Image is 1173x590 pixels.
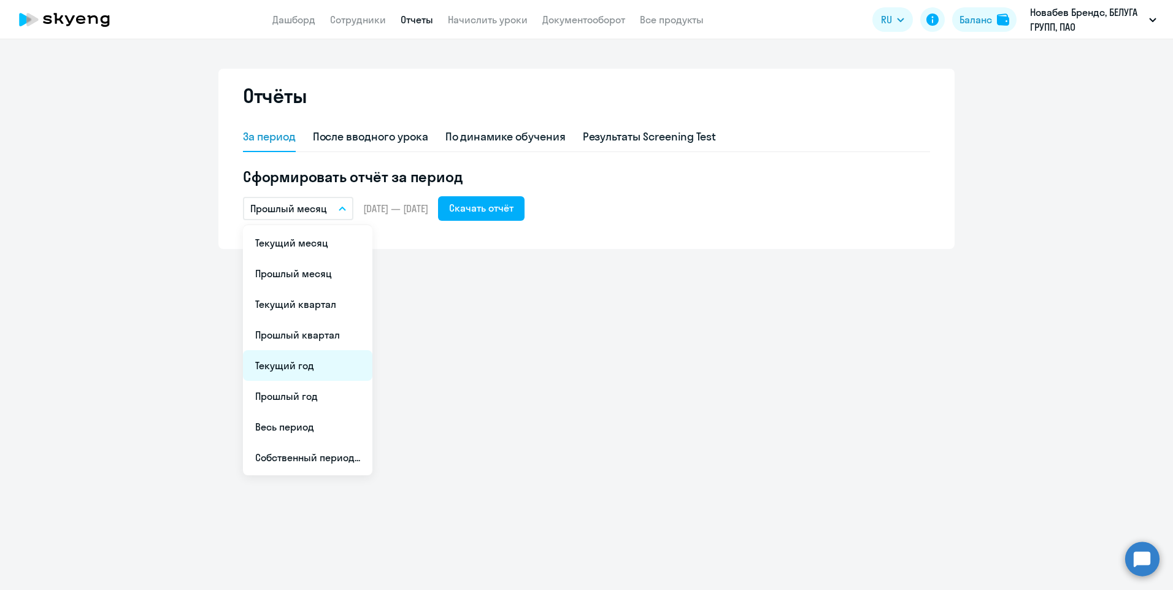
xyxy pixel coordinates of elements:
[272,13,315,26] a: Дашборд
[1024,5,1163,34] button: Новабев Брендс, БЕЛУГА ГРУПП, ПАО
[243,225,372,475] ul: RU
[542,13,625,26] a: Документооборот
[881,12,892,27] span: RU
[243,129,296,145] div: За период
[583,129,717,145] div: Результаты Screening Test
[952,7,1017,32] button: Балансbalance
[401,13,433,26] a: Отчеты
[438,196,525,221] button: Скачать отчёт
[997,13,1009,26] img: balance
[243,197,353,220] button: Прошлый месяц
[449,201,513,215] div: Скачать отчёт
[445,129,566,145] div: По динамике обучения
[640,13,704,26] a: Все продукты
[363,202,428,215] span: [DATE] — [DATE]
[313,129,428,145] div: После вводного урока
[1030,5,1144,34] p: Новабев Брендс, БЕЛУГА ГРУПП, ПАО
[872,7,913,32] button: RU
[960,12,992,27] div: Баланс
[330,13,386,26] a: Сотрудники
[243,83,307,108] h2: Отчёты
[243,167,930,186] h5: Сформировать отчёт за период
[250,201,327,216] p: Прошлый месяц
[448,13,528,26] a: Начислить уроки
